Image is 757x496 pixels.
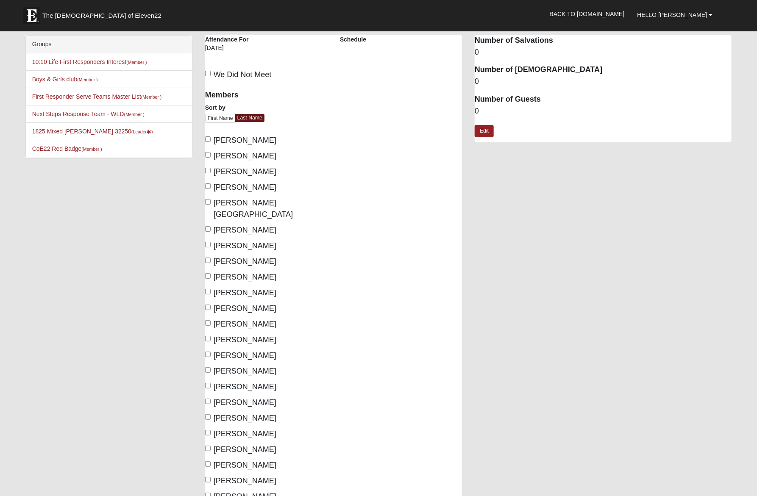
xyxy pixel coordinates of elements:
[214,288,276,297] span: [PERSON_NAME]
[475,35,732,46] dt: Number of Salvations
[205,114,236,123] a: First Name
[205,226,211,232] input: [PERSON_NAME]
[205,91,327,100] h4: Members
[205,320,211,326] input: [PERSON_NAME]
[340,35,366,44] label: Schedule
[475,125,494,137] a: Edit
[32,128,153,135] a: 1825 Mixed [PERSON_NAME] 32250(Leader)
[205,367,211,373] input: [PERSON_NAME]
[214,335,276,344] span: [PERSON_NAME]
[637,11,707,18] span: Hello [PERSON_NAME]
[26,36,192,53] div: Groups
[126,60,147,65] small: (Member )
[205,477,211,482] input: [PERSON_NAME]
[214,367,276,375] span: [PERSON_NAME]
[214,273,276,281] span: [PERSON_NAME]
[205,336,211,341] input: [PERSON_NAME]
[205,446,211,451] input: [PERSON_NAME]
[19,3,189,24] a: The [DEMOGRAPHIC_DATA] of Eleven22
[214,241,276,250] span: [PERSON_NAME]
[205,152,211,158] input: [PERSON_NAME]
[205,273,211,279] input: [PERSON_NAME]
[205,44,260,58] div: [DATE]
[205,383,211,388] input: [PERSON_NAME]
[214,304,276,313] span: [PERSON_NAME]
[543,3,631,25] a: Back to [DOMAIN_NAME]
[475,47,732,58] dd: 0
[214,398,276,407] span: [PERSON_NAME]
[23,7,40,24] img: Eleven22 logo
[214,167,276,176] span: [PERSON_NAME]
[475,64,732,75] dt: Number of [DEMOGRAPHIC_DATA]
[214,445,276,454] span: [PERSON_NAME]
[205,136,211,142] input: [PERSON_NAME]
[131,129,153,134] small: (Leader )
[205,199,211,205] input: [PERSON_NAME][GEOGRAPHIC_DATA]
[69,486,125,493] span: ViewState Size: 18 KB
[214,257,276,266] span: [PERSON_NAME]
[214,136,276,144] span: [PERSON_NAME]
[214,320,276,328] span: [PERSON_NAME]
[205,305,211,310] input: [PERSON_NAME]
[205,168,211,173] input: [PERSON_NAME]
[32,76,98,83] a: Boys & Girls club(Member )
[214,199,293,219] span: [PERSON_NAME][GEOGRAPHIC_DATA]
[205,289,211,294] input: [PERSON_NAME]
[235,114,264,122] a: Last Name
[124,112,145,117] small: (Member )
[42,11,161,20] span: The [DEMOGRAPHIC_DATA] of Eleven22
[205,352,211,357] input: [PERSON_NAME]
[631,4,719,25] a: Hello [PERSON_NAME]
[8,487,60,493] a: Page Load Time: 0.68s
[205,71,211,76] input: We Did Not Meet
[214,152,276,160] span: [PERSON_NAME]
[214,477,276,485] span: [PERSON_NAME]
[736,481,751,493] a: Page Properties (Alt+P)
[214,461,276,469] span: [PERSON_NAME]
[131,486,181,493] span: HTML Size: 106 KB
[205,399,211,404] input: [PERSON_NAME]
[81,147,102,152] small: (Member )
[205,430,211,435] input: [PERSON_NAME]
[32,58,147,65] a: 10:10 Life First Responders Interest(Member )
[214,183,276,191] span: [PERSON_NAME]
[475,106,732,117] dd: 0
[205,258,211,263] input: [PERSON_NAME]
[205,183,211,189] input: [PERSON_NAME]
[214,429,276,438] span: [PERSON_NAME]
[214,226,276,234] span: [PERSON_NAME]
[32,145,102,152] a: CoE22 Red Badge(Member )
[475,94,732,105] dt: Number of Guests
[32,93,162,100] a: First Responder Serve Teams Master List(Member )
[205,414,211,420] input: [PERSON_NAME]
[187,485,192,493] a: Web cache enabled
[205,461,211,467] input: [PERSON_NAME]
[32,111,145,117] a: Next Steps Response Team - WLD(Member )
[205,103,225,112] label: Sort by
[475,76,732,87] dd: 0
[205,242,211,247] input: [PERSON_NAME]
[214,70,272,79] span: We Did Not Meet
[214,414,276,422] span: [PERSON_NAME]
[141,94,161,100] small: (Member )
[214,351,276,360] span: [PERSON_NAME]
[77,77,97,82] small: (Member )
[214,382,276,391] span: [PERSON_NAME]
[205,35,249,44] label: Attendance For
